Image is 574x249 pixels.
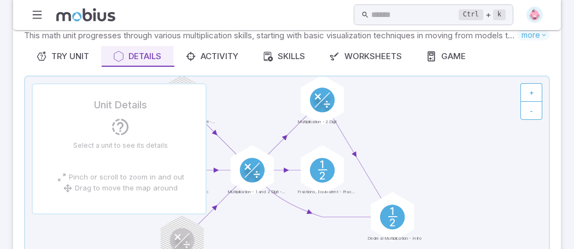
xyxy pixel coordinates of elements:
[69,172,184,183] p: Pinch or scroll to zoom in and out
[94,97,147,113] h5: Unit Details
[520,83,542,102] button: +
[157,119,215,125] span: Multiplication - 1 and 2 Digit - Intro
[329,50,402,62] div: Worksheets
[367,236,421,242] span: Decimal Multiplication - Intro
[36,50,89,62] div: Try Unit
[297,189,355,195] span: Fractions, Equivalent - Practice
[24,30,517,42] p: This math unit progresses through various multiplication skills, starting with basic visualizatio...
[262,50,305,62] div: Skills
[459,9,483,20] kbd: Ctrl
[73,141,168,150] p: Select a unit to see its details
[526,7,543,23] img: hexagon.svg
[493,9,506,20] kbd: k
[227,189,285,195] span: Multiplication - 1 and 2 Digit - Practice
[520,101,542,120] button: -
[459,8,506,21] div: +
[157,189,208,195] span: Division of Integers - Intro
[185,50,238,62] div: Activity
[297,119,337,125] span: Multiplication - 2 Digit
[113,50,161,62] div: Details
[426,50,466,62] div: Game
[75,183,178,194] p: Drag to move the map around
